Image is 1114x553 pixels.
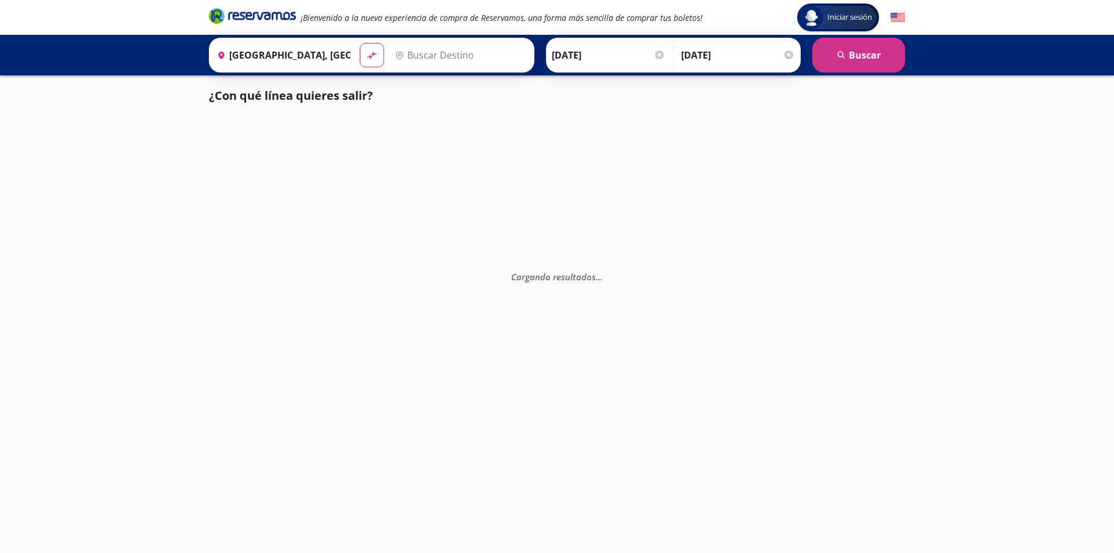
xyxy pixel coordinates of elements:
[301,12,703,23] em: ¡Bienvenido a la nueva experiencia de compra de Reservamos, una forma más sencilla de comprar tus...
[681,41,795,70] input: Opcional
[212,41,350,70] input: Buscar Origen
[209,7,296,28] a: Brand Logo
[601,270,603,282] span: .
[891,10,905,25] button: English
[511,270,603,282] em: Cargando resultados
[596,270,598,282] span: .
[598,270,601,282] span: .
[209,7,296,24] i: Brand Logo
[209,87,373,104] p: ¿Con qué línea quieres salir?
[812,38,905,73] button: Buscar
[390,41,529,70] input: Buscar Destino
[823,12,877,23] span: Iniciar sesión
[552,41,665,70] input: Elegir Fecha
